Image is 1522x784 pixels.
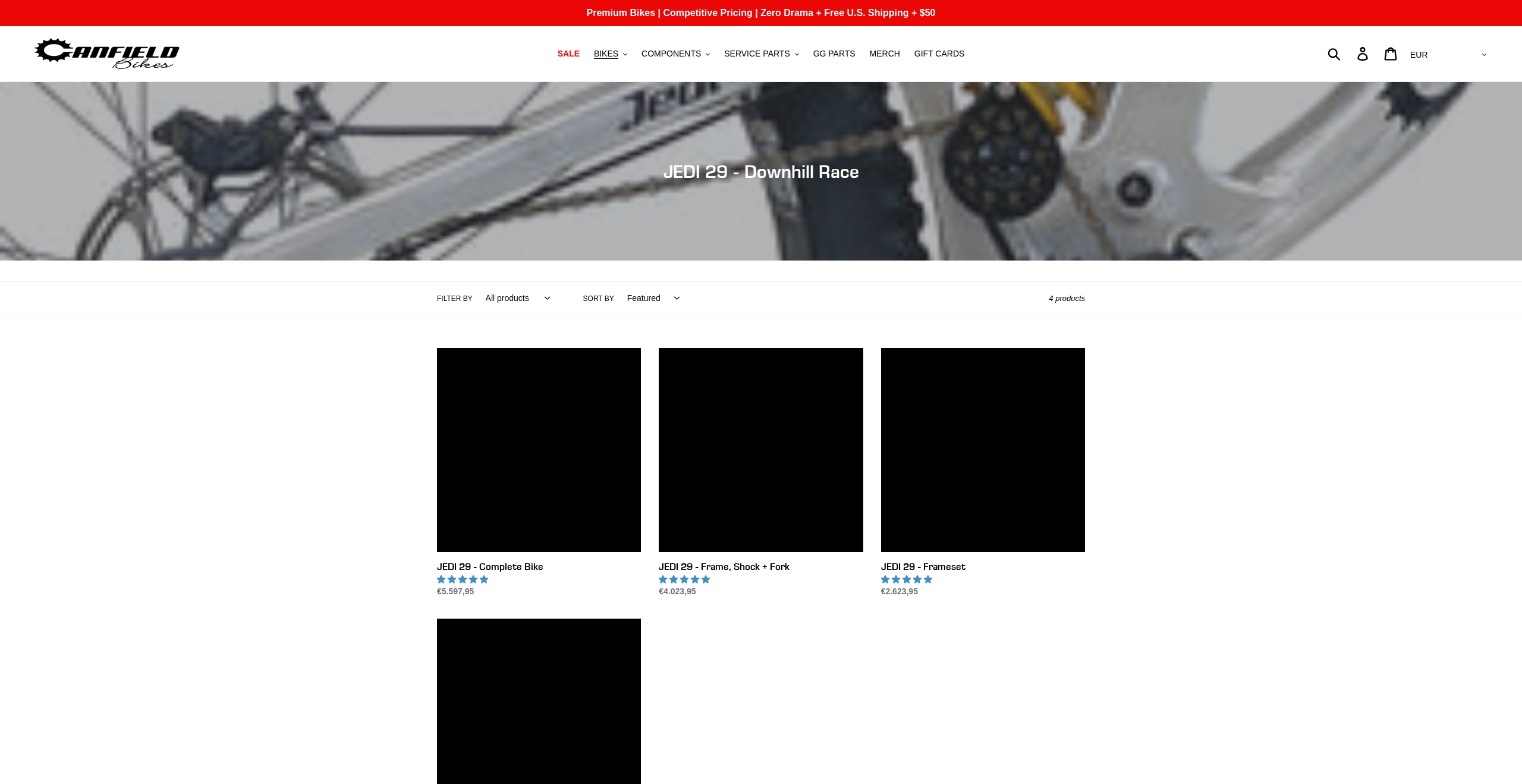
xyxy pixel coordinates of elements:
span: GG PARTS [813,49,856,59]
span: MERCH [870,49,900,59]
span: GIFT CARDS [914,49,965,59]
span: SERVICE PARTS [724,49,790,59]
label: Filter by [437,293,473,304]
span: COMPONENTS [641,49,701,59]
label: Sort by [583,293,614,304]
a: MERCH [864,46,906,62]
span: BIKES [594,49,618,59]
img: Canfield Bikes [33,35,181,73]
a: GG PARTS [807,46,861,62]
span: JEDI 29 - Downhill Race [663,161,859,182]
a: GIFT CARDS [908,46,971,62]
button: SERVICE PARTS [718,46,804,62]
input: Search [1334,40,1364,67]
button: BIKES [588,46,633,62]
a: SALE [552,46,586,62]
span: 4 products [1049,294,1085,303]
span: SALE [558,49,580,59]
button: COMPONENTS [636,46,716,62]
